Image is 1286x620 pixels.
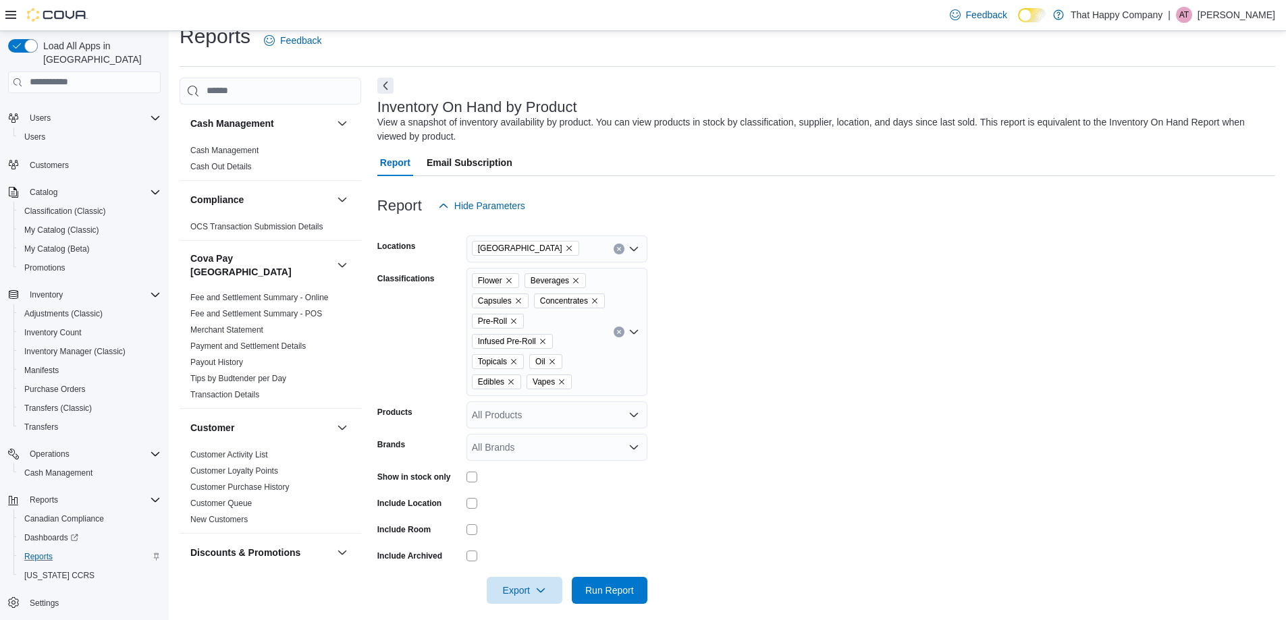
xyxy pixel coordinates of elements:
a: Transfers (Classic) [19,400,97,416]
a: Adjustments (Classic) [19,306,108,322]
button: Remove Pre-Roll from selection in this group [510,317,518,325]
span: Beverages [531,274,569,287]
h3: Compliance [190,193,244,206]
span: Customers [24,156,161,173]
button: Promotions [14,258,166,277]
span: Reports [24,492,161,508]
h1: Reports [180,23,250,50]
button: Discounts & Promotions [190,546,331,559]
span: Email Subscription [427,149,512,176]
span: Promotions [24,262,65,273]
span: Cash Management [24,468,92,478]
span: Catalog [30,187,57,198]
button: Users [24,110,56,126]
button: Catalog [24,184,63,200]
button: Operations [24,446,75,462]
a: Transaction Details [190,390,259,399]
div: Abigail Talbot [1176,7,1192,23]
button: Customer [334,420,350,436]
a: Inventory Manager (Classic) [19,343,131,360]
span: My Catalog (Beta) [24,244,90,254]
span: Run Report [585,584,634,597]
h3: Cash Management [190,117,274,130]
a: Payout History [190,358,243,367]
span: Export [495,577,554,604]
a: New Customers [190,515,248,524]
span: Feedback [280,34,321,47]
span: [US_STATE] CCRS [24,570,95,581]
label: Locations [377,241,416,252]
a: Dashboards [14,528,166,547]
h3: Inventory On Hand by Product [377,99,577,115]
span: Fee and Settlement Summary - Online [190,292,329,303]
a: Purchase Orders [19,381,91,397]
span: Promotions [19,260,161,276]
span: Dashboards [19,530,161,546]
span: Pre-Roll [472,314,524,329]
span: Settings [30,598,59,609]
a: [US_STATE] CCRS [19,567,100,584]
span: My Catalog (Classic) [24,225,99,235]
button: Customer [190,421,331,434]
span: Load All Apps in [GEOGRAPHIC_DATA] [38,39,161,66]
a: Users [19,129,51,145]
h3: Discounts & Promotions [190,546,300,559]
span: Canadian Compliance [19,511,161,527]
span: Report [380,149,410,176]
button: Remove Edibles from selection in this group [507,378,515,386]
a: Customer Queue [190,499,252,508]
span: Customer Activity List [190,449,268,460]
span: New Customers [190,514,248,525]
button: Remove Beverages from selection in this group [572,277,580,285]
a: Customers [24,157,74,173]
button: Settings [3,593,166,613]
button: My Catalog (Classic) [14,221,166,239]
button: Clear input [614,244,624,254]
span: Topicals [478,355,507,368]
button: Hide Parameters [433,192,531,219]
button: Remove Concentrates from selection in this group [591,297,599,305]
button: Manifests [14,361,166,380]
a: Merchant Statement [190,325,263,335]
span: Beverages [525,273,586,288]
a: Cash Management [19,465,98,481]
button: Cova Pay [GEOGRAPHIC_DATA] [190,252,331,279]
span: Operations [24,446,161,462]
h3: Report [377,198,422,214]
a: Fee and Settlement Summary - Online [190,293,329,302]
span: Edibles [472,374,521,389]
a: Feedback [259,27,327,54]
button: Export [487,577,562,604]
span: Customers [30,160,69,171]
button: Users [3,109,166,128]
div: Cova Pay [GEOGRAPHIC_DATA] [180,289,361,408]
span: Washington CCRS [19,567,161,584]
span: Purchase Orders [24,384,86,395]
span: Reports [19,548,161,565]
span: Merchant Statement [190,325,263,335]
span: Catalog [24,184,161,200]
span: Adjustments (Classic) [24,308,103,319]
span: Inventory Count [24,327,82,338]
span: Inventory Manager (Classic) [24,346,126,357]
span: Flower [478,274,502,287]
span: AT [1179,7,1189,23]
span: OCS Transaction Submission Details [190,221,323,232]
span: Vapes [527,374,572,389]
span: Infused Pre-Roll [472,334,553,349]
a: Customer Loyalty Points [190,466,278,476]
span: Inventory [30,289,63,300]
span: Concentrates [534,293,605,308]
button: Canadian Compliance [14,509,166,528]
a: OCS Transaction Submission Details [190,222,323,231]
button: Compliance [190,193,331,206]
button: Discounts & Promotions [334,544,350,561]
a: My Catalog (Beta) [19,241,95,257]
button: Remove Infused Pre-Roll from selection in this group [539,337,547,345]
span: Adjustments (Classic) [19,306,161,322]
span: Transfers (Classic) [24,403,92,414]
span: Feedback [966,8,1007,22]
button: Next [377,78,394,94]
a: My Catalog (Classic) [19,222,105,238]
